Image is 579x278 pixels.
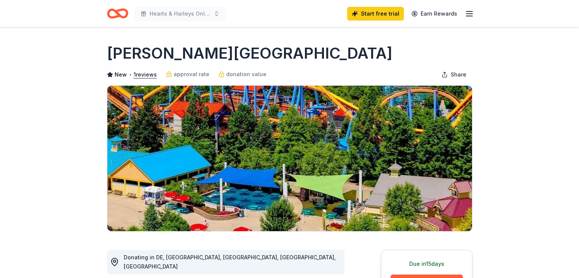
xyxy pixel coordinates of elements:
[115,70,127,79] span: New
[129,72,131,78] span: •
[107,43,392,64] h1: [PERSON_NAME][GEOGRAPHIC_DATA]
[166,70,209,79] a: approval rate
[347,7,404,21] a: Start free trial
[226,70,266,79] span: donation value
[451,70,466,79] span: Share
[150,9,211,18] span: Hearts & Harleys Online Telethon and Chinese Auction
[107,5,128,22] a: Home
[124,254,336,270] span: Donating in DE, [GEOGRAPHIC_DATA], [GEOGRAPHIC_DATA], [GEOGRAPHIC_DATA], [GEOGRAPHIC_DATA]
[174,70,209,79] span: approval rate
[435,67,472,82] button: Share
[391,259,463,268] div: Due in 15 days
[219,70,266,79] a: donation value
[407,7,462,21] a: Earn Rewards
[134,70,157,79] button: 1reviews
[134,6,226,21] button: Hearts & Harleys Online Telethon and Chinese Auction
[107,86,472,231] img: Image for Dorney Park & Wildwater Kingdom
